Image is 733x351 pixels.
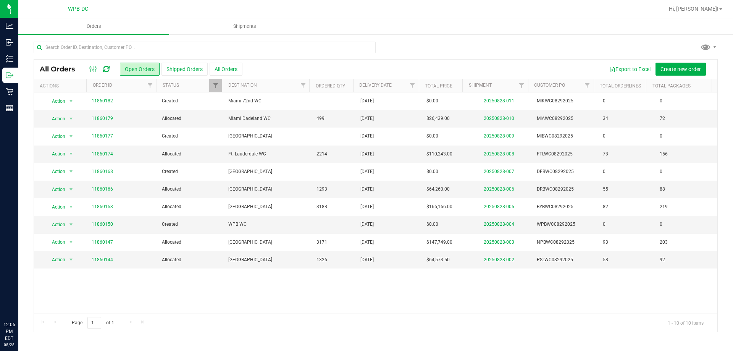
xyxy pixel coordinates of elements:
[87,317,101,329] input: 1
[18,18,169,34] a: Orders
[66,96,76,107] span: select
[360,168,374,175] span: [DATE]
[161,63,208,76] button: Shipped Orders
[484,98,514,104] a: 20250828-011
[45,113,66,124] span: Action
[316,186,327,193] span: 1293
[603,203,608,210] span: 82
[484,169,514,174] a: 20250828-007
[316,150,327,158] span: 2214
[228,256,307,264] span: [GEOGRAPHIC_DATA]
[45,184,66,195] span: Action
[162,221,219,228] span: Created
[162,150,219,158] span: Allocated
[45,166,66,177] span: Action
[66,166,76,177] span: select
[228,115,307,122] span: Miami Dadeland WC
[65,317,120,329] span: Page of 1
[66,113,76,124] span: select
[45,237,66,247] span: Action
[656,95,666,107] span: 0
[656,113,669,124] span: 72
[66,131,76,142] span: select
[228,221,307,228] span: WPB WC
[3,321,15,342] p: 12:06 PM EDT
[360,186,374,193] span: [DATE]
[360,203,374,210] span: [DATE]
[425,83,452,89] a: Total Price
[209,79,222,92] a: Filter
[163,82,179,88] a: Status
[120,63,160,76] button: Open Orders
[228,239,307,246] span: [GEOGRAPHIC_DATA]
[6,104,13,112] inline-svg: Reports
[537,256,594,264] span: PSLWC08292025
[162,239,219,246] span: Allocated
[228,97,307,105] span: Miami 72nd WC
[92,256,113,264] a: 11860144
[669,6,718,12] span: Hi, [PERSON_NAME]!
[360,97,374,105] span: [DATE]
[656,166,666,177] span: 0
[92,168,113,175] a: 11860168
[45,149,66,159] span: Action
[484,204,514,209] a: 20250828-005
[45,202,66,212] span: Action
[537,133,594,140] span: MIBWC08292025
[34,42,376,53] input: Search Order ID, Destination, Customer PO...
[426,221,438,228] span: $0.00
[469,82,492,88] a: Shipment
[68,6,88,12] span: WPB DC
[6,71,13,79] inline-svg: Outbound
[426,115,450,122] span: $26,439.00
[316,115,325,122] span: 499
[426,203,452,210] span: $166,166.00
[603,133,605,140] span: 0
[426,133,438,140] span: $0.00
[316,239,327,246] span: 3171
[537,203,594,210] span: BYBWC08292025
[656,219,666,230] span: 0
[40,65,83,73] span: All Orders
[656,201,672,212] span: 219
[537,168,594,175] span: DFBWC08292025
[603,97,605,105] span: 0
[652,83,691,89] a: Total Packages
[360,221,374,228] span: [DATE]
[297,79,309,92] a: Filter
[406,79,419,92] a: Filter
[537,115,594,122] span: MIAWC08292025
[210,63,242,76] button: All Orders
[92,239,113,246] a: 11860147
[228,203,307,210] span: [GEOGRAPHIC_DATA]
[66,254,76,265] span: select
[223,23,266,30] span: Shipments
[662,317,710,328] span: 1 - 10 of 10 items
[534,82,565,88] a: Customer PO
[426,150,452,158] span: $110,243.00
[316,83,345,89] a: Ordered qty
[426,168,438,175] span: $0.00
[603,150,608,158] span: 73
[66,184,76,195] span: select
[92,150,113,158] a: 11860174
[360,115,374,122] span: [DATE]
[92,115,113,122] a: 11860179
[316,203,327,210] span: 3188
[162,168,219,175] span: Created
[426,97,438,105] span: $0.00
[656,63,706,76] button: Create new order
[426,239,452,246] span: $147,749.00
[656,184,669,195] span: 88
[162,203,219,210] span: Allocated
[537,221,594,228] span: WPBWC08292025
[228,168,307,175] span: [GEOGRAPHIC_DATA]
[604,63,656,76] button: Export to Excel
[537,150,594,158] span: FTLWC08292025
[92,203,113,210] a: 11860153
[40,83,84,89] div: Actions
[426,256,450,264] span: $64,573.50
[92,186,113,193] a: 11860166
[360,150,374,158] span: [DATE]
[581,79,594,92] a: Filter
